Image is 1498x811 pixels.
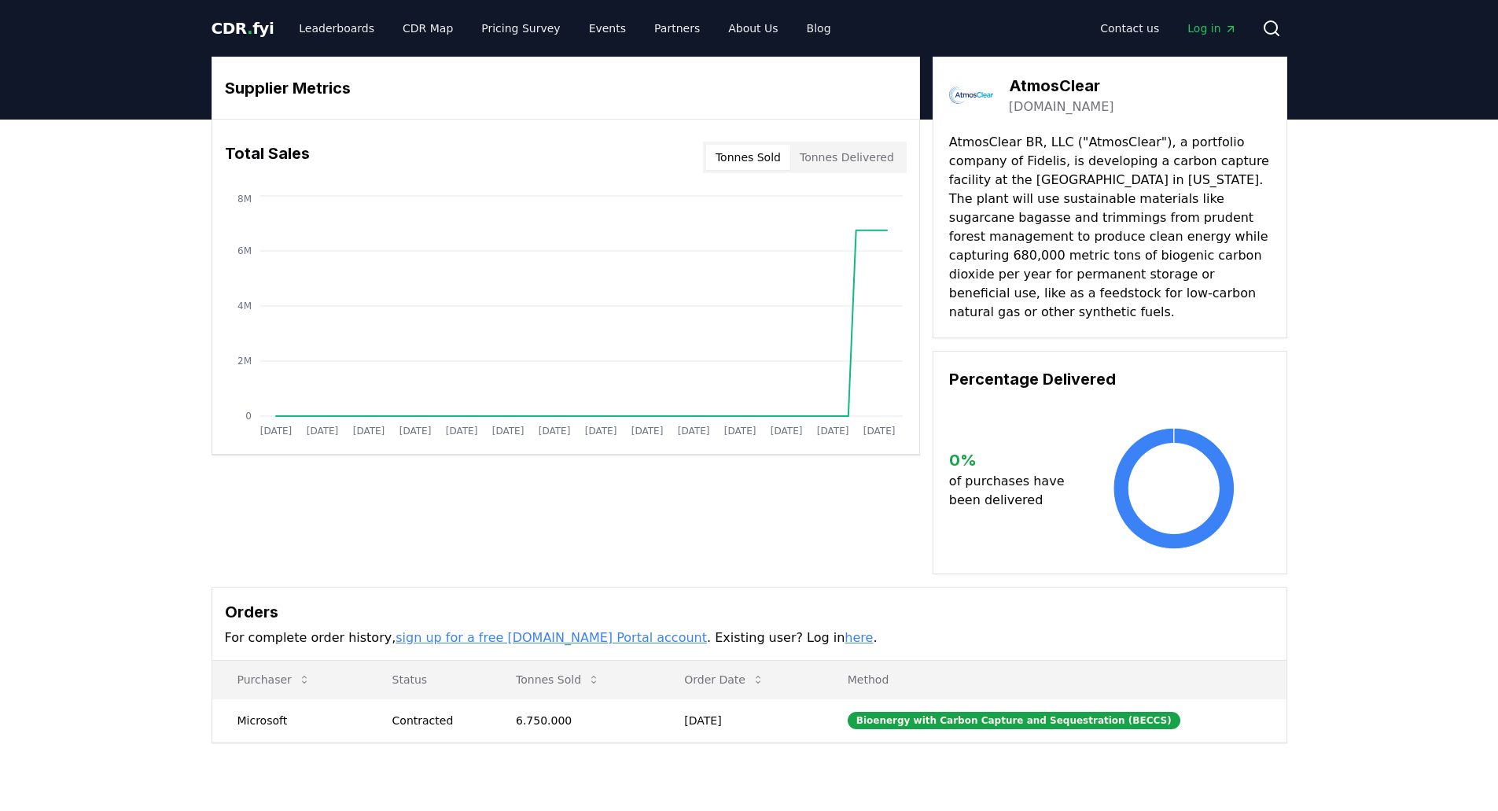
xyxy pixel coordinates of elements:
[706,145,790,170] button: Tonnes Sold
[1088,14,1249,42] nav: Main
[212,699,367,742] td: Microsoft
[212,17,274,39] a: CDR.fyi
[445,426,477,437] tspan: [DATE]
[503,664,613,695] button: Tonnes Sold
[659,699,823,742] td: [DATE]
[469,14,572,42] a: Pricing Survey
[491,699,659,742] td: 6.750.000
[863,426,895,437] tspan: [DATE]
[677,426,709,437] tspan: [DATE]
[392,713,478,728] div: Contracted
[716,14,790,42] a: About Us
[1009,98,1114,116] a: [DOMAIN_NAME]
[1088,14,1172,42] a: Contact us
[642,14,712,42] a: Partners
[949,448,1077,472] h3: 0 %
[949,367,1271,391] h3: Percentage Delivered
[848,712,1180,729] div: Bioenergy with Carbon Capture and Sequestration (BECCS)
[1187,20,1236,36] span: Log in
[835,672,1274,688] p: Method
[225,76,907,100] h3: Supplier Metrics
[770,426,802,437] tspan: [DATE]
[286,14,843,42] nav: Main
[949,133,1271,322] p: AtmosClear BR, LLC ("AtmosClear"), a portfolio company of Fidelis, is developing a carbon capture...
[399,426,431,437] tspan: [DATE]
[723,426,756,437] tspan: [DATE]
[576,14,639,42] a: Events
[949,472,1077,510] p: of purchases have been delivered
[352,426,385,437] tspan: [DATE]
[396,630,707,645] a: sign up for a free [DOMAIN_NAME] Portal account
[790,145,904,170] button: Tonnes Delivered
[237,194,252,205] tspan: 8M
[672,664,777,695] button: Order Date
[631,426,663,437] tspan: [DATE]
[584,426,616,437] tspan: [DATE]
[237,245,252,256] tspan: 6M
[380,672,478,688] p: Status
[538,426,570,437] tspan: [DATE]
[286,14,387,42] a: Leaderboards
[212,19,274,38] span: CDR fyi
[225,142,310,173] h3: Total Sales
[390,14,466,42] a: CDR Map
[306,426,338,437] tspan: [DATE]
[794,14,844,42] a: Blog
[225,600,1274,624] h3: Orders
[845,630,873,645] a: here
[237,356,252,367] tspan: 2M
[247,19,252,38] span: .
[1175,14,1249,42] a: Log in
[225,664,323,695] button: Purchaser
[225,629,1274,647] p: For complete order history, . Existing user? Log in .
[816,426,848,437] tspan: [DATE]
[237,300,252,311] tspan: 4M
[245,411,252,422] tspan: 0
[491,426,524,437] tspan: [DATE]
[949,73,993,117] img: AtmosClear-logo
[1009,74,1114,98] h3: AtmosClear
[259,426,292,437] tspan: [DATE]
